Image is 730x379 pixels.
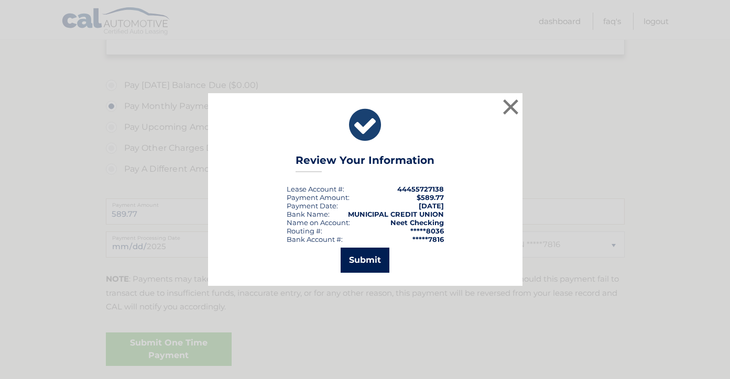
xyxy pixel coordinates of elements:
strong: 44455727138 [397,185,444,193]
span: $589.77 [417,193,444,202]
div: Lease Account #: [287,185,344,193]
button: Submit [341,248,389,273]
div: Routing #: [287,227,322,235]
button: × [500,96,521,117]
div: Bank Account #: [287,235,343,243]
strong: MUNICIPAL CREDIT UNION [348,210,444,218]
strong: Neet Checking [390,218,444,227]
div: Name on Account: [287,218,350,227]
div: Bank Name: [287,210,330,218]
div: Payment Amount: [287,193,350,202]
span: Payment Date [287,202,336,210]
span: [DATE] [419,202,444,210]
div: : [287,202,338,210]
h3: Review Your Information [296,154,434,172]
